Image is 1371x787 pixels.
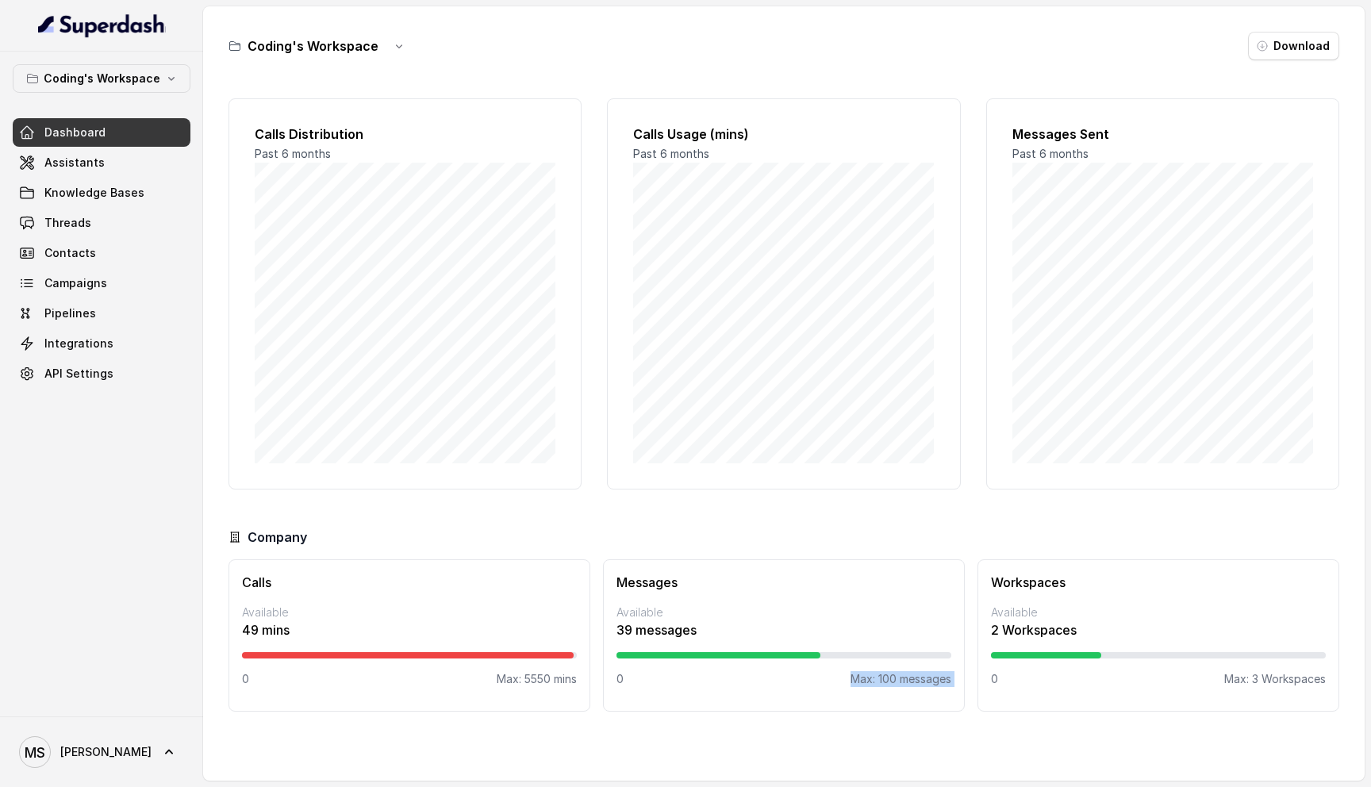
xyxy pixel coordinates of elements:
span: Threads [44,215,91,231]
span: Knowledge Bases [44,185,144,201]
span: Past 6 months [633,147,709,160]
a: Dashboard [13,118,190,147]
span: Integrations [44,336,113,351]
span: Contacts [44,245,96,261]
p: Max: 5550 mins [497,671,577,687]
h3: Company [248,528,307,547]
a: [PERSON_NAME] [13,730,190,774]
p: Max: 100 messages [851,671,951,687]
p: Coding's Workspace [44,69,160,88]
text: MS [25,744,45,761]
h2: Calls Usage (mins) [633,125,934,144]
p: 39 messages [616,620,951,639]
h2: Messages Sent [1012,125,1313,144]
h3: Workspaces [991,573,1326,592]
p: Available [242,605,577,620]
img: light.svg [38,13,166,38]
button: Coding's Workspace [13,64,190,93]
button: Download [1248,32,1339,60]
p: 2 Workspaces [991,620,1326,639]
span: Past 6 months [255,147,331,160]
a: Threads [13,209,190,237]
a: Integrations [13,329,190,358]
span: Campaigns [44,275,107,291]
span: [PERSON_NAME] [60,744,152,760]
p: 0 [242,671,249,687]
span: Assistants [44,155,105,171]
a: Assistants [13,148,190,177]
a: API Settings [13,359,190,388]
span: Pipelines [44,305,96,321]
h2: Calls Distribution [255,125,555,144]
span: Past 6 months [1012,147,1089,160]
a: Knowledge Bases [13,179,190,207]
a: Contacts [13,239,190,267]
a: Pipelines [13,299,190,328]
p: Available [616,605,951,620]
p: Available [991,605,1326,620]
p: Max: 3 Workspaces [1224,671,1326,687]
h3: Calls [242,573,577,592]
span: API Settings [44,366,113,382]
span: Dashboard [44,125,106,140]
p: 0 [616,671,624,687]
h3: Coding's Workspace [248,36,378,56]
h3: Messages [616,573,951,592]
p: 49 mins [242,620,577,639]
a: Campaigns [13,269,190,298]
p: 0 [991,671,998,687]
